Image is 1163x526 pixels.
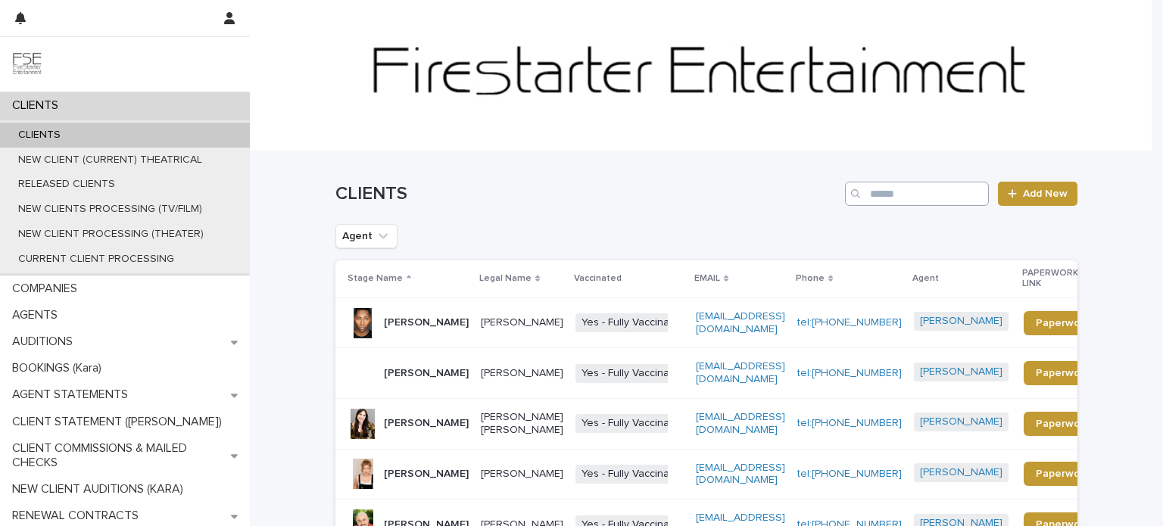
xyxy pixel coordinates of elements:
[1023,188,1068,199] span: Add New
[6,482,195,496] p: NEW CLIENT AUDITIONS (KARA)
[1024,311,1102,335] a: Paperwork
[1022,265,1093,293] p: PAPERWORK LINK
[6,361,114,375] p: BOOKINGS (Kara)
[384,316,469,329] p: [PERSON_NAME]
[6,154,214,167] p: NEW CLIENT (CURRENT) THEATRICAL
[6,178,127,191] p: RELEASED CLIENTS
[696,412,785,435] a: [EMAIL_ADDRESS][DOMAIN_NAME]
[6,98,70,113] p: CLIENTS
[481,316,563,329] p: [PERSON_NAME]
[797,418,902,428] a: tel:[PHONE_NUMBER]
[575,465,691,484] span: Yes - Fully Vaccinated
[797,317,902,328] a: tel:[PHONE_NUMBER]
[384,417,469,430] p: [PERSON_NAME]
[575,414,691,433] span: Yes - Fully Vaccinated
[481,367,563,380] p: [PERSON_NAME]
[796,270,825,287] p: Phone
[335,348,1126,399] tr: [PERSON_NAME][PERSON_NAME]Yes - Fully Vaccinated[EMAIL_ADDRESS][DOMAIN_NAME]tel:[PHONE_NUMBER][PE...
[6,129,73,142] p: CLIENTS
[797,468,902,479] a: tel:[PHONE_NUMBER]
[6,228,216,241] p: NEW CLIENT PROCESSING (THEATER)
[1036,318,1090,328] span: Paperwork
[575,364,691,383] span: Yes - Fully Vaccinated
[6,335,85,349] p: AUDITIONS
[335,224,398,248] button: Agent
[696,462,785,486] a: [EMAIL_ADDRESS][DOMAIN_NAME]
[481,468,563,481] p: [PERSON_NAME]
[335,398,1126,449] tr: [PERSON_NAME][PERSON_NAME] [PERSON_NAME]Yes - Fully Vaccinated[EMAIL_ADDRESS][DOMAIN_NAME]tel:[PH...
[1024,361,1102,385] a: Paperwork
[797,368,902,378] a: tel:[PHONE_NUMBER]
[1036,368,1090,378] span: Paperwork
[696,311,785,335] a: [EMAIL_ADDRESS][DOMAIN_NAME]
[6,509,151,523] p: RENEWAL CONTRACTS
[845,182,989,206] input: Search
[574,270,622,287] p: Vaccinated
[6,253,186,266] p: CURRENT CLIENT PROCESSING
[1036,468,1090,479] span: Paperwork
[335,183,839,205] h1: CLIENTS
[1036,419,1090,429] span: Paperwork
[6,387,140,402] p: AGENT STATEMENTS
[912,270,939,287] p: Agent
[998,182,1077,206] a: Add New
[6,308,70,322] p: AGENTS
[335,297,1126,348] tr: [PERSON_NAME][PERSON_NAME]Yes - Fully Vaccinated[EMAIL_ADDRESS][DOMAIN_NAME]tel:[PHONE_NUMBER][PE...
[694,270,720,287] p: EMAIL
[920,466,1002,479] a: [PERSON_NAME]
[481,411,563,437] p: [PERSON_NAME] [PERSON_NAME]
[348,270,403,287] p: Stage Name
[479,270,532,287] p: Legal Name
[384,468,469,481] p: [PERSON_NAME]
[384,367,469,380] p: [PERSON_NAME]
[12,49,42,79] img: 9JgRvJ3ETPGCJDhvPVA5
[6,203,214,216] p: NEW CLIENTS PROCESSING (TV/FILM)
[335,449,1126,500] tr: [PERSON_NAME][PERSON_NAME]Yes - Fully Vaccinated[EMAIL_ADDRESS][DOMAIN_NAME]tel:[PHONE_NUMBER][PE...
[6,415,234,429] p: CLIENT STATEMENT ([PERSON_NAME])
[1024,462,1102,486] a: Paperwork
[1024,412,1102,436] a: Paperwork
[6,282,89,296] p: COMPANIES
[575,313,691,332] span: Yes - Fully Vaccinated
[920,315,1002,328] a: [PERSON_NAME]
[920,366,1002,378] a: [PERSON_NAME]
[920,416,1002,428] a: [PERSON_NAME]
[696,361,785,384] a: [EMAIL_ADDRESS][DOMAIN_NAME]
[6,441,231,470] p: CLIENT COMMISSIONS & MAILED CHECKS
